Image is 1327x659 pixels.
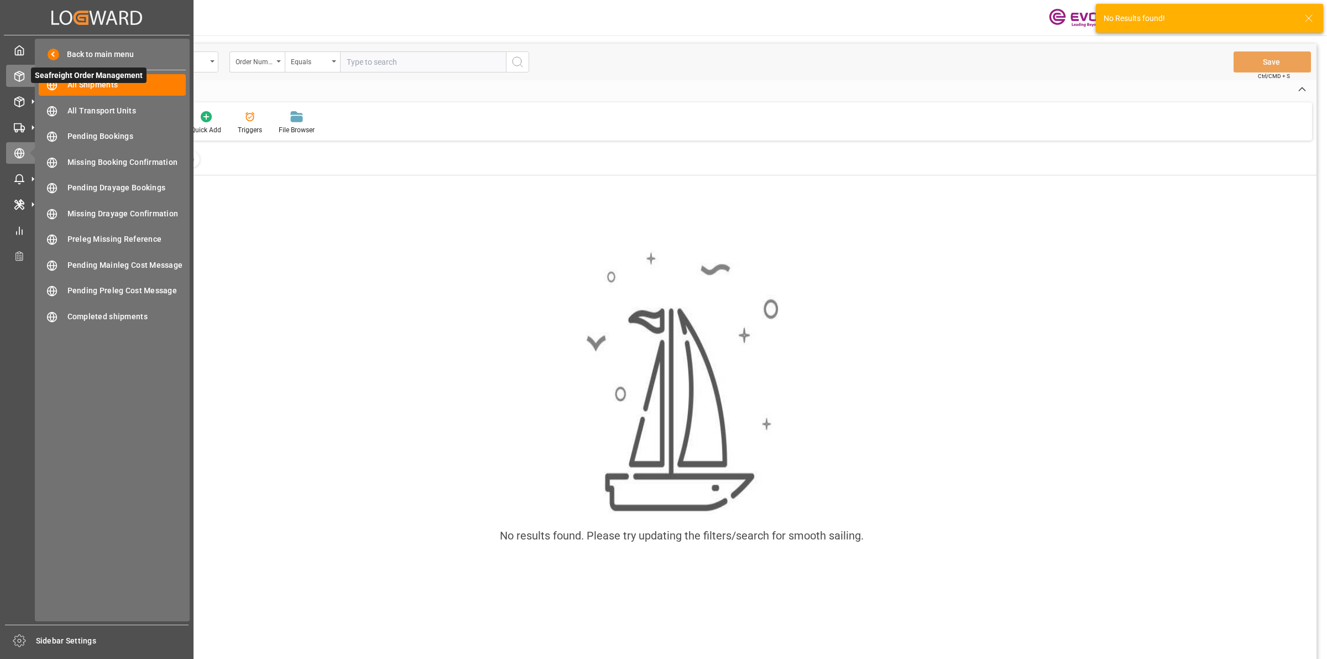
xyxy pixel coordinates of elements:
[6,219,187,241] a: My Reports
[6,39,187,61] a: My Cockpit
[39,229,186,250] a: Preleg Missing Reference
[291,54,328,67] div: Equals
[31,68,147,83] span: Seafreight Order Management
[39,100,186,121] a: All Transport Units
[67,285,186,297] span: Pending Preleg Cost Message
[67,260,186,271] span: Pending Mainleg Cost Message
[1234,51,1311,72] button: Save
[506,51,529,72] button: search button
[285,51,340,72] button: open menu
[67,208,186,220] span: Missing Drayage Confirmation
[67,182,186,194] span: Pending Drayage Bookings
[6,245,187,267] a: Transport Planner
[67,105,186,117] span: All Transport Units
[39,177,186,199] a: Pending Drayage Bookings
[500,527,864,544] div: No results found. Please try updating the filters/search for smooth sailing.
[191,125,221,135] div: Quick Add
[236,54,273,67] div: Order Number
[36,635,189,647] span: Sidebar Settings
[340,51,506,72] input: Type to search
[39,126,186,147] a: Pending Bookings
[39,254,186,276] a: Pending Mainleg Cost Message
[1104,13,1294,24] div: No Results found!
[229,51,285,72] button: open menu
[1258,72,1290,80] span: Ctrl/CMD + S
[59,49,134,60] span: Back to main menu
[67,131,186,142] span: Pending Bookings
[39,305,186,327] a: Completed shipments
[39,151,186,173] a: Missing Booking Confirmation
[238,125,262,135] div: Triggers
[67,79,186,91] span: All Shipments
[1049,8,1121,28] img: Evonik-brand-mark-Deep-Purple-RGB.jpeg_1700498283.jpeg
[39,280,186,302] a: Pending Preleg Cost Message
[67,157,186,168] span: Missing Booking Confirmation
[39,74,186,96] a: All Shipments
[585,250,779,513] img: smooth_sailing.jpeg
[67,233,186,245] span: Preleg Missing Reference
[67,311,186,323] span: Completed shipments
[279,125,315,135] div: File Browser
[39,203,186,224] a: Missing Drayage Confirmation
